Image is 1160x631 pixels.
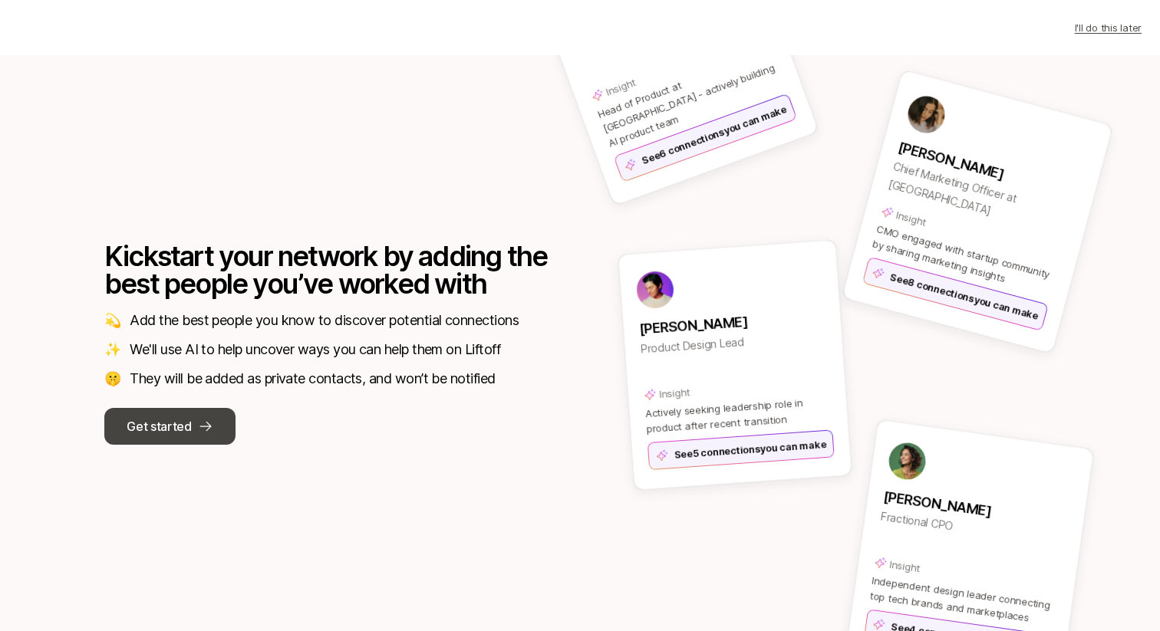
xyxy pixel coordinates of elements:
img: avatar-1.jpg [886,440,928,481]
p: Kickstart your network by adding the best people you’ve worked with [104,242,549,297]
img: avatar-3.png [635,270,674,309]
button: Get started [104,408,236,445]
p: Fractional CPO [880,508,1066,551]
img: woman-with-black-hair.jpg [904,92,949,137]
p: They will be added as private contacts, and won’t be notified [130,368,495,389]
span: Head of Product at [GEOGRAPHIC_DATA] - actively building AI product team [596,61,776,150]
p: Insight [888,557,921,576]
span: Actively seeking leadership role in product after recent transition [645,396,804,435]
p: Insight [659,384,690,402]
p: [PERSON_NAME] [882,486,1069,533]
p: We'll use AI to help uncover ways you can help them on Liftoff [130,339,500,360]
p: Product Design Lead [640,327,826,359]
p: Insight [895,207,928,230]
p: I'll do this later [1075,20,1142,35]
p: Insight [604,74,638,100]
p: [PERSON_NAME] [638,306,825,340]
p: [PERSON_NAME] [896,136,1081,205]
span: Independent design leader connecting top tech brands and marketplaces [869,574,1051,624]
p: 🤫 [104,368,120,389]
p: Add the best people you know to discover potential connections [130,310,519,331]
p: 💫 [104,310,120,331]
p: Chief Marketing Officer at [GEOGRAPHIC_DATA] [886,157,1075,241]
p: ✨ [104,339,120,360]
span: CMO engaged with startup community by sharing marketing insights [872,222,1052,284]
p: Get started [127,416,191,436]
